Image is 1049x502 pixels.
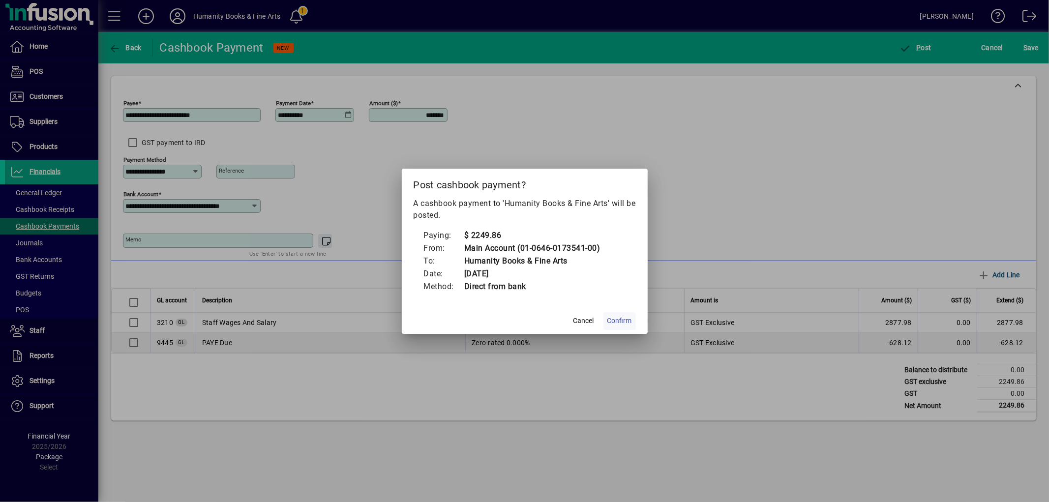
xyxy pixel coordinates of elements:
[603,312,636,330] button: Confirm
[568,312,599,330] button: Cancel
[423,255,464,267] td: To:
[464,267,600,280] td: [DATE]
[464,280,600,293] td: Direct from bank
[414,198,636,221] p: A cashbook payment to 'Humanity Books & Fine Arts' will be posted.
[573,316,594,326] span: Cancel
[423,242,464,255] td: From:
[464,255,600,267] td: Humanity Books & Fine Arts
[464,229,600,242] td: $ 2249.86
[423,267,464,280] td: Date:
[402,169,648,197] h2: Post cashbook payment?
[423,280,464,293] td: Method:
[464,242,600,255] td: Main Account (01-0646-0173541-00)
[607,316,632,326] span: Confirm
[423,229,464,242] td: Paying:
